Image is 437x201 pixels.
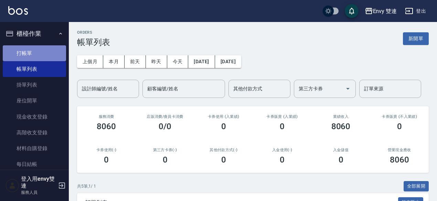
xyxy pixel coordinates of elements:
[6,179,19,192] img: Person
[85,148,127,152] h2: 卡券使用(-)
[261,148,303,152] h2: 入金使用(-)
[280,122,285,131] h3: 0
[8,6,28,15] img: Logo
[403,32,429,45] button: 新開單
[280,155,285,165] h3: 0
[159,122,171,131] h3: 0/0
[77,30,110,35] h2: ORDERS
[188,55,215,68] button: [DATE]
[3,109,66,125] a: 現金收支登錄
[379,114,420,119] h2: 卡券販賣 (不入業績)
[221,155,226,165] h3: 0
[3,141,66,156] a: 材料自購登錄
[345,4,359,18] button: save
[221,122,226,131] h3: 0
[362,4,400,18] button: Envy 雙連
[3,77,66,93] a: 掛單列表
[3,61,66,77] a: 帳單列表
[379,148,420,152] h2: 營業現金應收
[397,122,402,131] h3: 0
[261,114,303,119] h2: 卡券販賣 (入業績)
[167,55,189,68] button: 今天
[373,7,397,15] div: Envy 雙連
[3,93,66,109] a: 座位開單
[3,156,66,172] a: 每日結帳
[144,148,186,152] h2: 第三方卡券(-)
[390,155,409,165] h3: 8060
[85,114,127,119] h3: 服務消費
[77,55,103,68] button: 上個月
[77,183,96,189] p: 共 5 筆, 1 / 1
[342,83,353,94] button: Open
[331,122,351,131] h3: 8060
[339,155,343,165] h3: 0
[97,122,116,131] h3: 8060
[144,114,186,119] h2: 店販消費 /會員卡消費
[203,114,245,119] h2: 卡券使用 (入業績)
[104,155,109,165] h3: 0
[125,55,146,68] button: 前天
[402,5,429,18] button: 登出
[163,155,168,165] h3: 0
[203,148,245,152] h2: 其他付款方式(-)
[146,55,167,68] button: 昨天
[320,148,362,152] h2: 入金儲值
[3,25,66,43] button: 櫃檯作業
[103,55,125,68] button: 本月
[21,176,56,189] h5: 登入用envy雙連
[404,181,429,192] button: 全部展開
[77,37,110,47] h3: 帳單列表
[3,125,66,141] a: 高階收支登錄
[21,189,56,196] p: 服務人員
[320,114,362,119] h2: 業績收入
[215,55,241,68] button: [DATE]
[3,45,66,61] a: 打帳單
[403,35,429,42] a: 新開單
